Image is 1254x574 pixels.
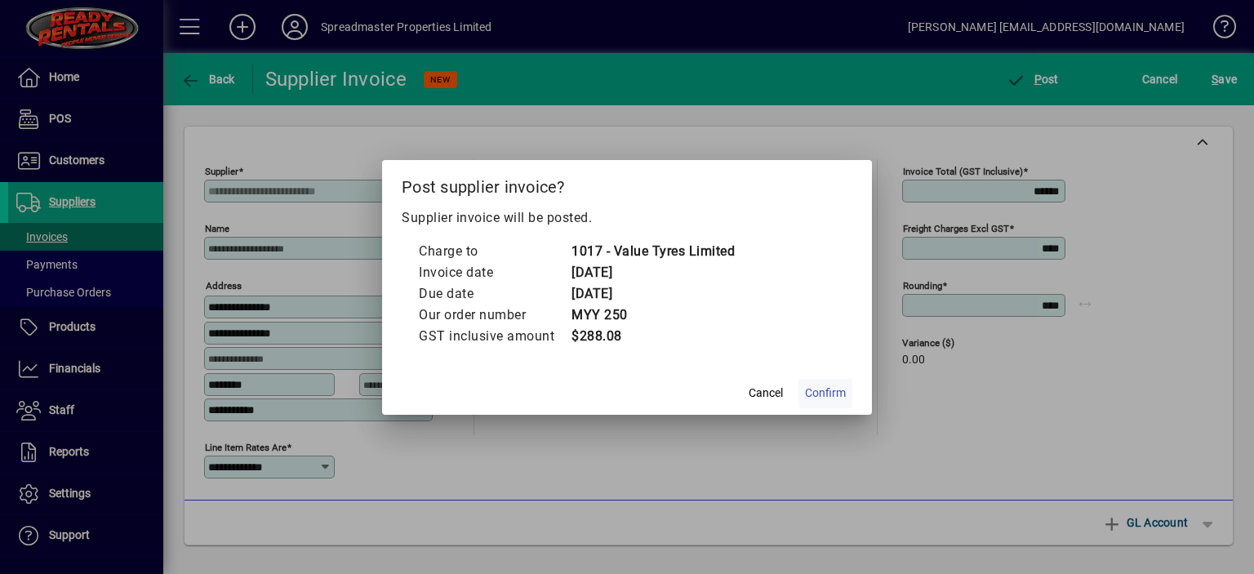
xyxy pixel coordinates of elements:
td: Our order number [418,305,571,326]
span: Cancel [749,385,783,402]
td: MYY 250 [571,305,735,326]
td: $288.08 [571,326,735,347]
td: Charge to [418,241,571,262]
td: GST inclusive amount [418,326,571,347]
p: Supplier invoice will be posted. [402,208,852,228]
td: Due date [418,283,571,305]
h2: Post supplier invoice? [382,160,872,207]
td: [DATE] [571,283,735,305]
td: [DATE] [571,262,735,283]
td: 1017 - Value Tyres Limited [571,241,735,262]
td: Invoice date [418,262,571,283]
button: Confirm [798,379,852,408]
span: Confirm [805,385,846,402]
button: Cancel [740,379,792,408]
